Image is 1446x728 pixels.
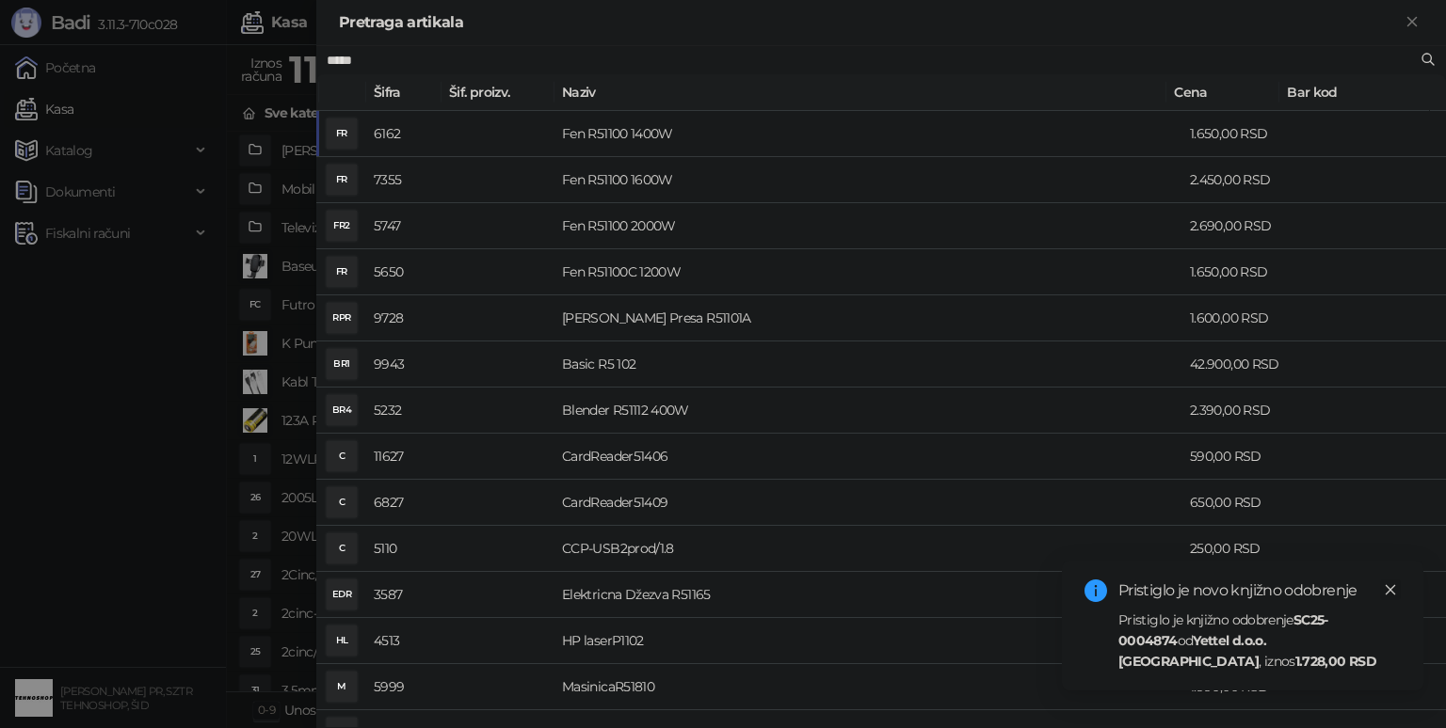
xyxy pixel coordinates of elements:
td: CardReader51406 [554,434,1182,480]
div: C [327,487,357,517]
td: 1.650,00 RSD [1182,111,1295,157]
td: 9943 [366,341,442,388]
div: EDR [327,579,357,609]
td: 590,00 RSD [1182,434,1295,480]
td: HP laserP1102 [554,618,1182,664]
td: CCP-USB2prod/1.8 [554,526,1182,572]
td: 5650 [366,249,442,295]
td: 3587 [366,572,442,618]
div: FR [327,257,357,287]
td: [PERSON_NAME] Presa R51101A [554,295,1182,341]
td: Fen R51100C 1200W [554,249,1182,295]
div: HL [327,625,357,656]
td: 5232 [366,388,442,434]
div: Pristiglo je knjižno odobrenje od , iznos [1118,609,1401,672]
td: Fen R51100 1600W [554,157,1182,203]
div: BR1 [327,349,357,379]
button: Zatvori [1401,11,1423,34]
div: Pristiglo je novo knjižno odobrenje [1118,579,1401,602]
th: Cena [1166,74,1279,111]
td: 650,00 RSD [1182,480,1295,526]
div: C [327,533,357,563]
span: close [1384,583,1397,596]
td: 5110 [366,526,442,572]
td: 6162 [366,111,442,157]
div: FR [327,119,357,149]
td: MasinicaR51810 [554,664,1182,710]
div: FR2 [327,211,357,241]
td: 5999 [366,664,442,710]
td: Fen R51100 2000W [554,203,1182,249]
strong: SC25-0004874 [1118,611,1328,649]
td: 11627 [366,434,442,480]
div: RPR [327,303,357,333]
div: FR [327,165,357,195]
td: 1.600,00 RSD [1182,295,1295,341]
td: 9728 [366,295,442,341]
th: Šifra [366,74,442,111]
td: Basic R5 102 [554,341,1182,388]
td: Elektricna Džezva R51165 [554,572,1182,618]
td: 5747 [366,203,442,249]
td: 4513 [366,618,442,664]
span: info-circle [1084,579,1107,602]
td: CardReader51409 [554,480,1182,526]
td: 250,00 RSD [1182,526,1295,572]
td: 7355 [366,157,442,203]
td: 2.450,00 RSD [1182,157,1295,203]
th: Naziv [554,74,1166,111]
div: Pretraga artikala [339,11,1401,34]
a: Close [1380,579,1401,600]
div: C [327,441,357,471]
td: 42.900,00 RSD [1182,341,1295,388]
strong: Yettel d.o.o. [GEOGRAPHIC_DATA] [1118,632,1266,670]
td: Fen R51100 1400W [554,111,1182,157]
strong: 1.728,00 RSD [1295,653,1376,670]
td: 2.690,00 RSD [1182,203,1295,249]
td: 1.650,00 RSD [1182,249,1295,295]
td: 6827 [366,480,442,526]
td: Blender R51112 400W [554,388,1182,434]
div: M [327,672,357,702]
th: Šif. proizv. [442,74,554,111]
td: 2.390,00 RSD [1182,388,1295,434]
th: Bar kod [1279,74,1430,111]
div: BR4 [327,395,357,425]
